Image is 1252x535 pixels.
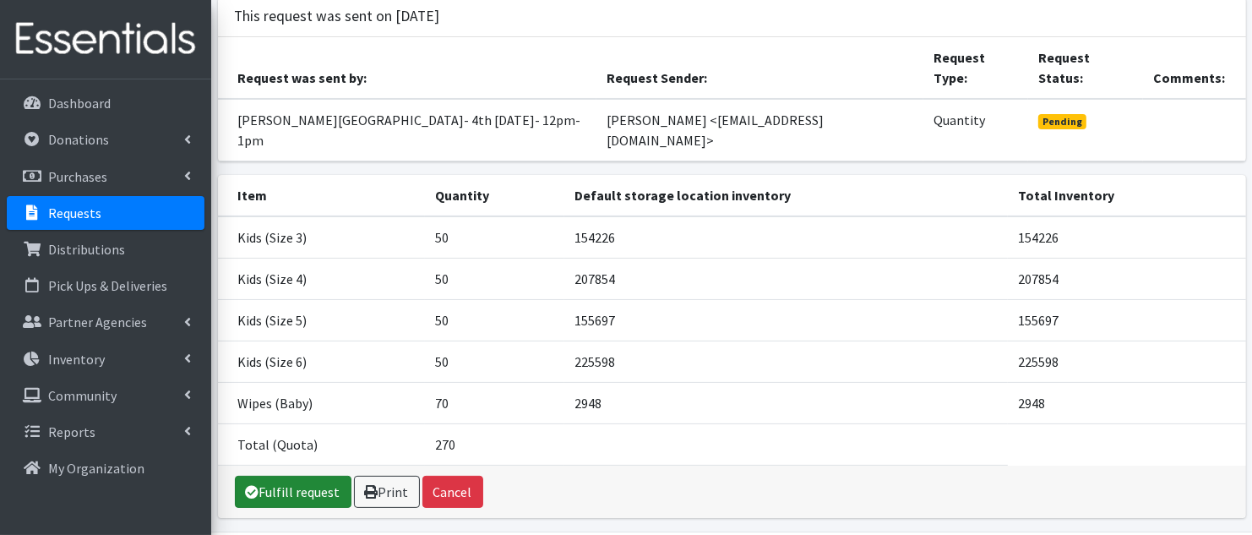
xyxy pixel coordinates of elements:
[218,258,426,299] td: Kids (Size 4)
[7,451,204,485] a: My Organization
[923,99,1028,161] td: Quantity
[235,8,440,25] h3: This request was sent on [DATE]
[564,258,1008,299] td: 207854
[425,341,564,382] td: 50
[596,37,923,99] th: Request Sender:
[564,299,1008,341] td: 155697
[1008,299,1245,341] td: 155697
[1008,382,1245,423] td: 2948
[48,168,107,185] p: Purchases
[48,387,117,404] p: Community
[218,175,426,216] th: Item
[425,299,564,341] td: 50
[218,216,426,259] td: Kids (Size 3)
[1008,175,1245,216] th: Total Inventory
[7,415,204,449] a: Reports
[1008,341,1245,382] td: 225598
[425,423,564,465] td: 270
[7,11,204,68] img: HumanEssentials
[564,175,1008,216] th: Default storage location inventory
[48,131,109,148] p: Donations
[48,241,125,258] p: Distributions
[7,160,204,194] a: Purchases
[48,314,147,330] p: Partner Agencies
[596,99,923,161] td: [PERSON_NAME] <[EMAIL_ADDRESS][DOMAIN_NAME]>
[235,476,351,508] a: Fulfill request
[7,342,204,376] a: Inventory
[7,269,204,303] a: Pick Ups & Deliveries
[48,351,105,368] p: Inventory
[7,232,204,266] a: Distributions
[564,382,1008,423] td: 2948
[1038,114,1086,129] span: Pending
[218,341,426,382] td: Kids (Size 6)
[48,460,144,477] p: My Organization
[1008,216,1245,259] td: 154226
[354,476,420,508] a: Print
[7,123,204,156] a: Donations
[1143,37,1245,99] th: Comments:
[218,299,426,341] td: Kids (Size 5)
[7,86,204,120] a: Dashboard
[48,205,101,221] p: Requests
[48,277,167,294] p: Pick Ups & Deliveries
[218,37,597,99] th: Request was sent by:
[7,305,204,339] a: Partner Agencies
[218,382,426,423] td: Wipes (Baby)
[425,216,564,259] td: 50
[425,258,564,299] td: 50
[422,476,483,508] button: Cancel
[1008,258,1245,299] td: 207854
[218,99,597,161] td: [PERSON_NAME][GEOGRAPHIC_DATA]- 4th [DATE]- 12pm-1pm
[923,37,1028,99] th: Request Type:
[7,196,204,230] a: Requests
[425,382,564,423] td: 70
[7,379,204,412] a: Community
[48,423,95,440] p: Reports
[564,216,1008,259] td: 154226
[1028,37,1143,99] th: Request Status:
[564,341,1008,382] td: 225598
[48,95,111,112] p: Dashboard
[425,175,564,216] th: Quantity
[218,423,426,465] td: Total (Quota)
